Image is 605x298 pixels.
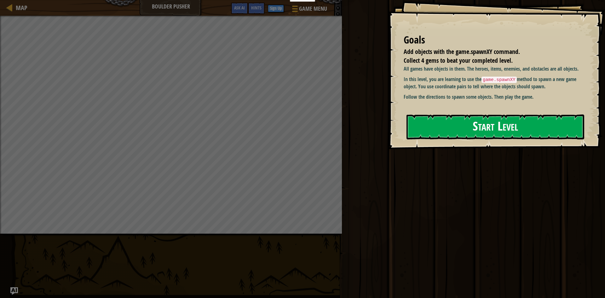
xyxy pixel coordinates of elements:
[404,65,588,73] p: All games have objects in them. The heroes, items, enemies, and obstacles are all objects.
[404,33,583,47] div: Goals
[406,114,584,139] button: Start Level
[287,3,331,17] button: Game Menu
[299,5,327,13] span: Game Menu
[404,56,513,65] span: Collect 4 gems to beat your completed level.
[404,93,588,101] p: Follow the directions to spawn some objects. Then play the game.
[481,77,517,83] code: game.spawnXY
[251,5,262,11] span: Hints
[404,47,520,56] span: Add objects with the game.spawnXY command.
[16,3,27,12] span: Map
[396,56,581,65] li: Collect 4 gems to beat your completed level.
[10,287,18,295] button: Ask AI
[231,3,248,14] button: Ask AI
[234,5,245,11] span: Ask AI
[404,76,588,90] p: In this level, you are learning to use the method to spawn a new game object. You use coordinate ...
[396,47,581,56] li: Add objects with the game.spawnXY command.
[13,3,27,12] a: Map
[268,5,284,12] button: Sign Up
